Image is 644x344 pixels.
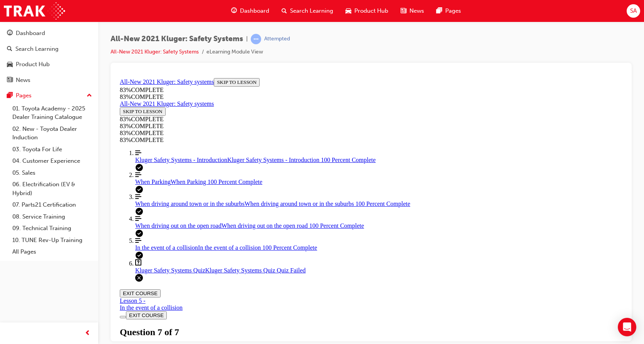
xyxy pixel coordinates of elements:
[111,48,199,55] a: All-New 2021 Kluger: Safety Systems
[3,25,105,55] section: Course Information
[18,119,506,132] a: When driving around town or in the suburbs 100 Percent Complete
[3,222,66,236] div: Lesson 5 -
[3,12,506,18] div: 83 % COMPLETE
[409,7,424,15] span: News
[18,162,506,176] a: In the event of a collision 100 Percent Complete
[9,211,95,223] a: 08. Service Training
[54,104,146,110] span: When Parking 100 Percent Complete
[89,192,189,199] span: Kluger Safety Systems Quiz Quiz Failed
[627,4,640,18] button: SA
[275,3,339,19] a: search-iconSearch Learning
[3,89,95,103] button: Pages
[3,3,506,25] section: Course Information
[16,76,30,85] div: News
[3,73,95,87] a: News
[339,3,394,19] a: car-iconProduct Hub
[111,82,259,88] span: Kluger Safety Systems - Introduction 100 Percent Complete
[128,125,293,132] span: When driving around town or in the suburbs 100 Percent Complete
[18,104,54,110] span: When Parking
[9,123,95,144] a: 02. New - Toyota Dealer Induction
[97,3,143,12] button: SKIP TO LESSON
[225,3,275,19] a: guage-iconDashboard
[7,46,12,53] span: search-icon
[9,199,95,211] a: 07. Parts21 Certification
[9,103,95,123] a: 01. Toyota Academy - 2025 Dealer Training Catalogue
[111,35,243,43] span: All-New 2021 Kluger: Safety Systems
[3,26,95,40] a: Dashboard
[15,45,59,53] div: Search Learning
[7,61,13,68] span: car-icon
[3,3,97,10] a: All-New 2021 Kluger: Safety systems
[3,55,506,62] div: 83 % COMPLETE
[618,318,636,336] div: Open Intercom Messenger
[3,25,95,89] button: DashboardSearch LearningProduct HubNews
[264,35,290,43] div: Attempted
[3,25,97,32] a: All-New 2021 Kluger: Safety systems
[3,32,49,41] button: SKIP TO LESSON
[18,199,26,207] svg: Quiz failed
[7,77,13,84] span: news-icon
[105,147,247,154] span: When driving out on the open road 100 Percent Complete
[18,147,105,154] span: When driving out on the open road
[16,29,45,38] div: Dashboard
[3,252,506,262] h1: Question 7 of 7
[3,62,506,68] div: 83 % COMPLETE
[445,7,461,15] span: Pages
[251,34,261,44] span: learningRecordVerb_ATTEMPT-icon
[81,169,200,176] span: In the event of a collision 100 Percent Complete
[7,92,13,99] span: pages-icon
[18,169,81,176] span: In the event of a collision
[18,140,506,154] a: When driving out on the open road 100 Percent Complete
[3,57,95,72] a: Product Hub
[231,6,237,16] span: guage-icon
[3,241,9,243] button: Toggle Course Overview
[9,179,95,199] a: 06. Electrification (EV & Hybrid)
[18,97,506,110] a: When Parking 100 Percent Complete
[18,184,506,199] a: Kluger Safety Systems Quiz Quiz Failed
[436,6,442,16] span: pages-icon
[401,6,406,16] span: news-icon
[354,7,388,15] span: Product Hub
[246,35,248,43] span: |
[4,2,65,20] img: Trak
[240,7,269,15] span: Dashboard
[290,7,333,15] span: Search Learning
[9,144,95,155] a: 03. Toyota For Life
[630,7,637,15] span: SA
[18,75,506,89] a: Kluger Safety Systems - Introduction 100 Percent Complete
[16,60,50,69] div: Product Hub
[3,222,66,236] a: Lesson 5 - In the event of a collision
[282,6,287,16] span: search-icon
[3,18,506,25] div: 83 % COMPLETE
[9,222,95,234] a: 09. Technical Training
[7,30,13,37] span: guage-icon
[3,41,105,48] div: 83 % COMPLETE
[9,167,95,179] a: 05. Sales
[394,3,430,19] a: news-iconNews
[18,192,89,199] span: Kluger Safety Systems Quiz
[9,234,95,246] a: 10. TUNE Rev-Up Training
[9,155,95,167] a: 04. Customer Experience
[3,48,105,55] div: 83 % COMPLETE
[16,91,32,100] div: Pages
[9,236,50,244] button: EXIT COURSE
[430,3,467,19] a: pages-iconPages
[3,214,44,222] button: EXIT COURSE
[85,329,91,338] span: prev-icon
[9,246,95,258] a: All Pages
[3,42,95,56] a: Search Learning
[18,125,128,132] span: When driving around town or in the suburbs
[3,229,66,236] div: In the event of a collision
[18,82,111,88] span: Kluger Safety Systems - Introduction
[3,75,506,208] nav: Course Outline
[206,48,263,57] li: eLearning Module View
[87,91,92,101] span: up-icon
[345,6,351,16] span: car-icon
[3,3,506,208] section: Course Overview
